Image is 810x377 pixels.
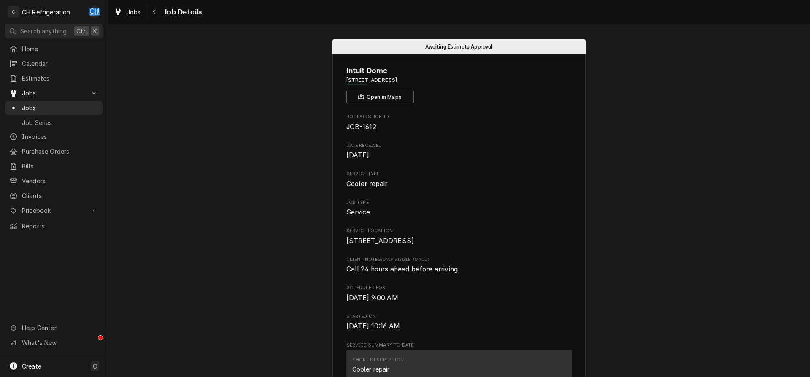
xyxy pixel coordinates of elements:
span: Jobs [127,8,141,16]
span: Call 24 hours ahead before arriving [346,265,458,273]
span: Reports [22,222,98,231]
div: C [8,6,19,18]
a: Go to Help Center [5,321,103,335]
a: Bills [5,159,103,173]
span: Name [346,65,572,76]
span: Job Details [162,6,202,18]
span: Address [346,76,572,84]
span: Clients [22,191,98,200]
span: Jobs [22,103,98,112]
span: Roopairs Job ID [346,114,572,120]
div: Cooler repair [352,365,390,374]
div: Service Type [346,171,572,189]
a: Job Series [5,116,103,130]
span: Roopairs Job ID [346,122,572,132]
span: Date Received [346,150,572,160]
div: [object Object] [346,256,572,274]
span: Create [22,363,41,370]
span: Home [22,44,98,53]
span: [object Object] [346,264,572,274]
div: Service Location [346,228,572,246]
a: Home [5,42,103,56]
div: CH Refrigeration [22,8,70,16]
span: Date Received [346,142,572,149]
span: Search anything [20,27,67,35]
a: Go to Jobs [5,86,103,100]
a: Estimates [5,71,103,85]
span: What's New [22,338,97,347]
span: Estimates [22,74,98,83]
div: Job Type [346,199,572,217]
span: Job Type [346,199,572,206]
div: CH Refrigeration's Avatar [8,6,19,18]
span: Service [346,208,370,216]
span: C [93,362,97,371]
span: Service Location [346,236,572,246]
div: Chris Hiraga's Avatar [89,6,100,18]
span: Client Notes [346,256,572,263]
span: Help Center [22,323,97,332]
span: (Only Visible to You) [381,257,429,262]
span: Service Location [346,228,572,234]
a: Vendors [5,174,103,188]
span: Job Series [22,118,98,127]
a: Reports [5,219,103,233]
div: Roopairs Job ID [346,114,572,132]
span: [DATE] 9:00 AM [346,294,398,302]
a: Jobs [5,101,103,115]
div: Scheduled For [346,285,572,303]
span: Scheduled For [346,293,572,303]
a: Invoices [5,130,103,144]
span: Purchase Orders [22,147,98,156]
span: Calendar [22,59,98,68]
span: Cooler repair [346,180,388,188]
span: Started On [346,313,572,320]
button: Search anythingCtrlK [5,24,103,38]
span: Pricebook [22,206,86,215]
div: CH [89,6,100,18]
span: [DATE] 10:16 AM [346,322,400,330]
div: Started On [346,313,572,331]
a: Go to What's New [5,336,103,350]
span: Service Type [346,179,572,189]
span: Service Type [346,171,572,177]
a: Jobs [111,5,144,19]
a: Purchase Orders [5,144,103,158]
button: Open in Maps [346,91,414,103]
button: Navigate back [148,5,162,19]
span: Bills [22,162,98,171]
span: Started On [346,321,572,331]
div: Status [332,39,586,54]
span: [STREET_ADDRESS] [346,237,414,245]
span: Awaiting Estimate Approval [425,44,492,49]
a: Clients [5,189,103,203]
div: Short Description [352,357,404,363]
span: [DATE] [346,151,370,159]
span: Job Type [346,207,572,217]
div: Date Received [346,142,572,160]
span: Jobs [22,89,86,98]
span: Vendors [22,176,98,185]
span: JOB-1612 [346,123,376,131]
span: Ctrl [76,27,87,35]
span: Service Summary To Date [346,342,572,349]
span: Scheduled For [346,285,572,291]
span: K [93,27,97,35]
span: Invoices [22,132,98,141]
a: Go to Pricebook [5,203,103,217]
a: Calendar [5,57,103,71]
div: Client Information [346,65,572,103]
